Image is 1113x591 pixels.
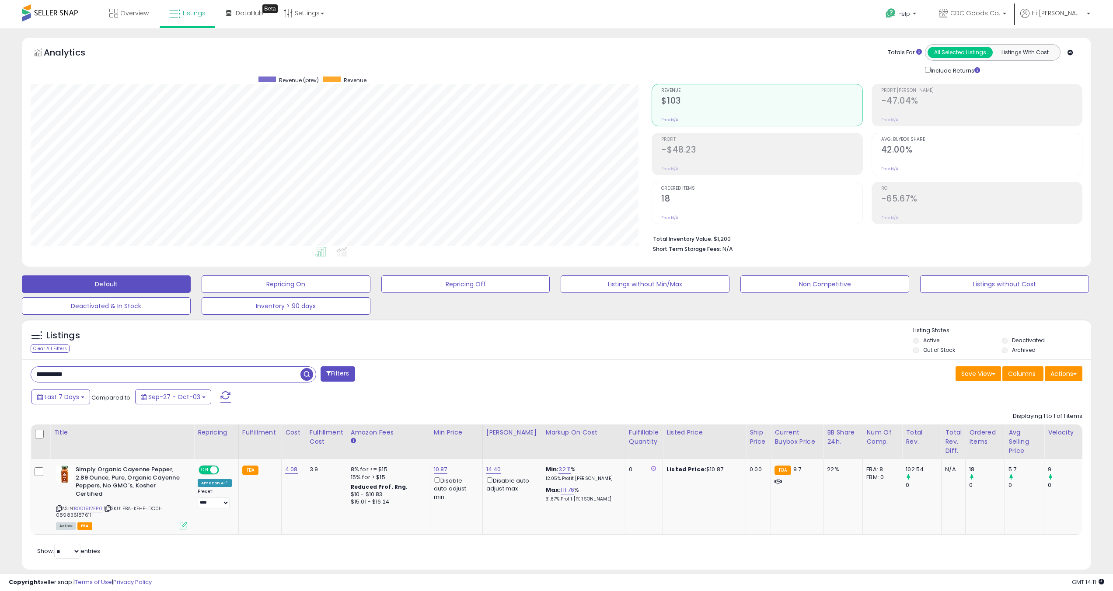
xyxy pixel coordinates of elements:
[881,117,898,122] small: Prev: N/A
[1020,9,1090,28] a: Hi [PERSON_NAME]
[351,466,423,473] div: 8% for <= $15
[969,466,1005,473] div: 18
[262,4,278,13] div: Tooltip anchor
[558,465,571,474] a: 32.11
[46,330,80,342] h5: Listings
[923,346,955,354] label: Out of Stock
[1048,428,1080,437] div: Velocity
[881,194,1082,205] h2: -65.67%
[750,428,767,446] div: Ship Price
[546,428,621,437] div: Markup on Cost
[969,428,1001,446] div: Ordered Items
[1045,366,1082,381] button: Actions
[885,8,896,19] i: Get Help
[486,465,501,474] a: 14.40
[629,466,656,473] div: 0
[9,578,152,587] div: seller snap | |
[183,9,206,17] span: Listings
[1032,9,1084,17] span: Hi [PERSON_NAME]
[881,166,898,171] small: Prev: N/A
[879,1,925,28] a: Help
[344,76,366,84] span: Revenue
[546,496,618,502] p: 31.67% Profit [PERSON_NAME]
[666,465,706,473] b: Listed Price:
[881,137,1082,142] span: Avg. Buybox Share
[661,96,862,108] h2: $103
[9,578,41,586] strong: Copyright
[546,476,618,482] p: 12.05% Profit [PERSON_NAME]
[866,428,898,446] div: Num of Comp.
[75,578,112,586] a: Terms of Use
[913,327,1091,335] p: Listing States:
[661,88,862,93] span: Revenue
[898,10,910,17] span: Help
[956,366,1001,381] button: Save View
[827,428,859,446] div: BB Share 24h.
[881,215,898,220] small: Prev: N/A
[218,466,232,474] span: OFF
[202,275,370,293] button: Repricing On
[950,9,1000,17] span: CDC Goods Co.
[434,476,476,501] div: Disable auto adjust min
[1008,466,1044,473] div: 5.7
[969,481,1005,489] div: 0
[434,428,479,437] div: Min Price
[827,466,856,473] div: 22%
[279,76,319,84] span: Revenue (prev)
[202,297,370,315] button: Inventory > 90 days
[653,245,721,253] b: Short Term Storage Fees:
[881,88,1082,93] span: Profit [PERSON_NAME]
[486,428,538,437] div: [PERSON_NAME]
[44,46,102,61] h5: Analytics
[722,245,733,253] span: N/A
[54,428,190,437] div: Title
[242,466,258,475] small: FBA
[661,194,862,205] h2: 18
[351,498,423,506] div: $15.01 - $16.24
[775,466,791,475] small: FBA
[22,297,191,315] button: Deactivated & In Stock
[661,166,678,171] small: Prev: N/A
[31,389,90,404] button: Last 7 Days
[866,466,895,473] div: FBA: 8
[793,465,801,473] span: 9.7
[561,275,729,293] button: Listings without Min/Max
[351,437,356,445] small: Amazon Fees.
[1012,346,1036,354] label: Archived
[310,428,343,446] div: Fulfillment Cost
[56,466,187,528] div: ASIN:
[1008,481,1044,489] div: 0
[113,578,152,586] a: Privacy Policy
[928,47,993,58] button: All Selected Listings
[242,428,278,437] div: Fulfillment
[45,393,79,401] span: Last 7 Days
[1002,366,1043,381] button: Columns
[629,428,659,446] div: Fulfillable Quantity
[666,428,742,437] div: Listed Price
[661,215,678,220] small: Prev: N/A
[351,428,426,437] div: Amazon Fees
[1048,466,1083,473] div: 9
[1048,481,1083,489] div: 0
[561,486,574,494] a: 111.76
[120,9,149,17] span: Overview
[199,466,210,474] span: ON
[135,389,211,404] button: Sep-27 - Oct-03
[542,424,625,459] th: The percentage added to the cost of goods (COGS) that forms the calculator for Min & Max prices.
[236,9,263,17] span: DataHub
[918,65,991,75] div: Include Returns
[37,547,100,555] span: Show: entries
[321,366,355,382] button: Filters
[381,275,550,293] button: Repricing Off
[77,522,92,530] span: FBA
[1012,337,1045,344] label: Deactivated
[351,491,423,498] div: $10 - $10.83
[198,479,232,487] div: Amazon AI *
[76,466,182,500] b: Simply Organic Cayenne Pepper, 2.89 Ounce, Pure, Organic Cayenne Peppers, No GMO's, Kosher Certified
[945,466,959,473] div: N/A
[866,473,895,481] div: FBM: 0
[992,47,1057,58] button: Listings With Cost
[1072,578,1104,586] span: 2025-10-11 14:11 GMT
[888,49,922,57] div: Totals For
[31,344,70,353] div: Clear All Filters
